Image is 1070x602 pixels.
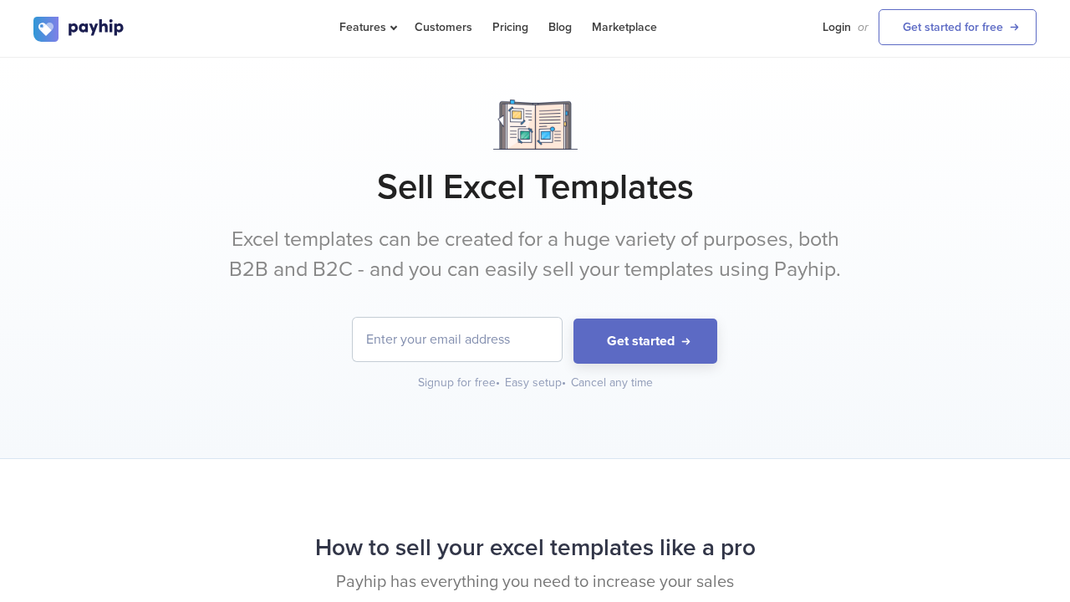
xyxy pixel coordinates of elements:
[505,375,568,391] div: Easy setup
[33,570,1037,594] p: Payhip has everything you need to increase your sales
[33,17,125,42] img: logo.svg
[573,319,717,365] button: Get started
[879,9,1037,45] a: Get started for free
[353,318,562,361] input: Enter your email address
[562,375,566,390] span: •
[33,166,1037,208] h1: Sell Excel Templates
[496,375,500,390] span: •
[33,526,1037,570] h2: How to sell your excel templates like a pro
[222,225,848,284] p: Excel templates can be created for a huge variety of purposes, both B2B and B2C - and you can eas...
[339,20,395,34] span: Features
[571,375,653,391] div: Cancel any time
[493,99,578,150] img: Notebook.png
[418,375,502,391] div: Signup for free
